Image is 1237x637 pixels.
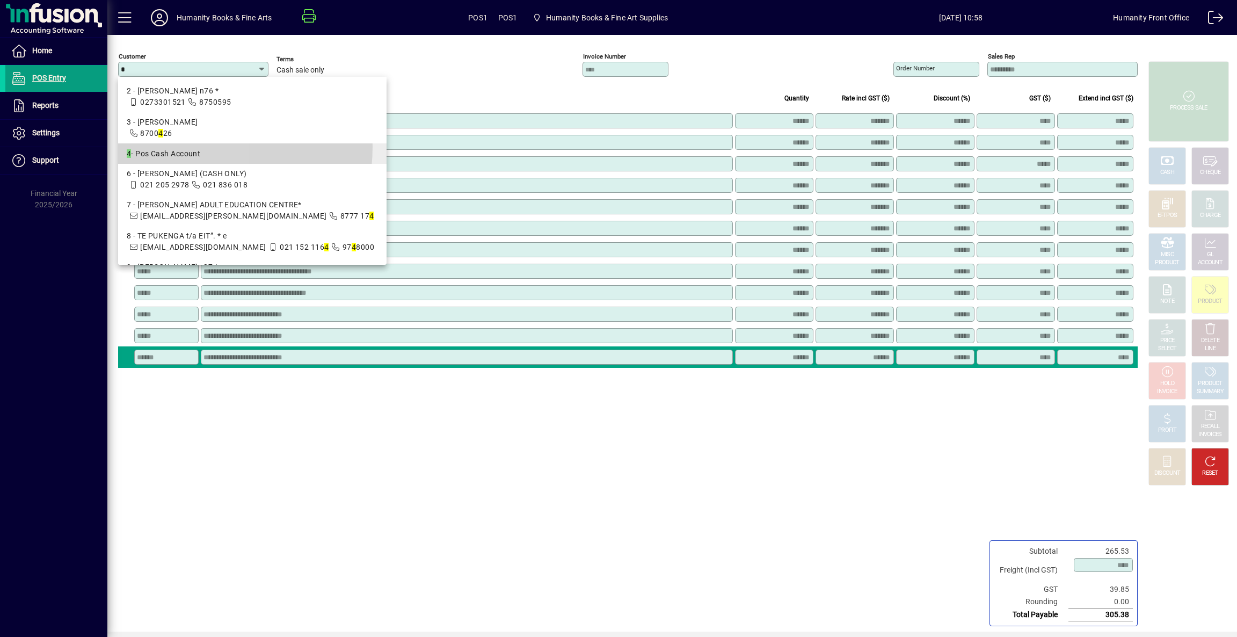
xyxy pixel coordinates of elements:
[1079,92,1133,104] span: Extend incl GST ($)
[32,74,66,82] span: POS Entry
[468,9,487,26] span: POS1
[369,212,374,220] em: 4
[118,81,387,112] mat-option: 2 - ANITA AITKEN-TAYLOR n76 *
[1205,345,1216,353] div: LINE
[994,545,1068,558] td: Subtotal
[5,120,107,147] a: Settings
[994,558,1068,583] td: Freight (Incl GST)
[1201,337,1219,345] div: DELETE
[1158,345,1177,353] div: SELECT
[203,180,248,189] span: 021 836 018
[127,230,378,242] div: 8 - TE PUKENGA t/a EIT”. * e
[1158,212,1177,220] div: EFTPOS
[142,8,177,27] button: Profile
[5,38,107,64] a: Home
[1160,337,1175,345] div: PRICE
[1197,388,1224,396] div: SUMMARY
[118,257,387,300] mat-option: 9 - LEX BENSON-COOPER e27 *
[118,195,387,226] mat-option: 7 - TARUNA ADULT EDUCATION CENTRE*
[1160,380,1174,388] div: HOLD
[32,101,59,110] span: Reports
[340,212,374,220] span: 8777 17
[934,92,970,104] span: Discount (%)
[994,583,1068,596] td: GST
[498,9,518,26] span: POS1
[127,262,378,273] div: 9 - [PERSON_NAME] e27 *
[528,8,672,27] span: Humanity Books & Fine Art Supplies
[1068,596,1133,609] td: 0.00
[118,143,387,164] mat-option: 4 - Pos Cash Account
[1068,609,1133,621] td: 305.38
[177,9,272,26] div: Humanity Books & Fine Arts
[32,46,52,55] span: Home
[994,596,1068,609] td: Rounding
[127,117,378,128] div: 3 - [PERSON_NAME]
[127,168,378,179] div: 6 - [PERSON_NAME] (CASH ONLY)
[1068,545,1133,558] td: 265.53
[343,243,374,251] span: 97 8000
[119,53,146,60] mat-label: Customer
[158,129,163,137] em: 4
[5,92,107,119] a: Reports
[118,112,387,143] mat-option: 3 - MICHAEL AHRENS
[1157,388,1177,396] div: INVOICE
[324,243,329,251] em: 4
[1154,469,1180,477] div: DISCOUNT
[583,53,626,60] mat-label: Invoice number
[5,147,107,174] a: Support
[127,85,378,97] div: 2 - [PERSON_NAME] n76 *
[127,149,131,158] em: 4
[1029,92,1051,104] span: GST ($)
[1158,426,1176,435] div: PROFIT
[276,66,324,75] span: Cash sale only
[118,226,387,257] mat-option: 8 - TE PUKENGA t/a EIT”. * e
[127,148,378,160] div: - Pos Cash Account
[1198,380,1222,388] div: PRODUCT
[140,129,172,137] span: 8700 26
[1200,2,1224,37] a: Logout
[1198,298,1222,306] div: PRODUCT
[276,56,341,63] span: Terms
[1207,251,1214,259] div: GL
[140,98,185,106] span: 0273301521
[32,156,59,164] span: Support
[140,180,189,189] span: 021 205 2978
[1201,423,1220,431] div: RECALL
[199,98,231,106] span: 8750595
[118,164,387,195] mat-option: 6 - ALAN PASSCHIER (CASH ONLY)
[1198,431,1221,439] div: INVOICES
[842,92,890,104] span: Rate incl GST ($)
[127,199,378,211] div: 7 - [PERSON_NAME] ADULT EDUCATION CENTRE*
[1170,104,1207,112] div: PROCESS SALE
[280,243,329,251] span: 021 152 116
[784,92,809,104] span: Quantity
[994,609,1068,621] td: Total Payable
[1155,259,1179,267] div: PRODUCT
[988,53,1015,60] mat-label: Sales rep
[1202,469,1218,477] div: RESET
[1160,169,1174,177] div: CASH
[1160,298,1174,306] div: NOTE
[896,64,935,72] mat-label: Order number
[1200,169,1220,177] div: CHEQUE
[140,212,326,220] span: [EMAIL_ADDRESS][PERSON_NAME][DOMAIN_NAME]
[32,128,60,137] span: Settings
[1113,9,1189,26] div: Humanity Front Office
[1161,251,1174,259] div: MISC
[546,9,668,26] span: Humanity Books & Fine Art Supplies
[808,9,1113,26] span: [DATE] 10:58
[1068,583,1133,596] td: 39.85
[1200,212,1221,220] div: CHARGE
[1198,259,1223,267] div: ACCOUNT
[352,243,356,251] em: 4
[140,243,266,251] span: [EMAIL_ADDRESS][DOMAIN_NAME]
